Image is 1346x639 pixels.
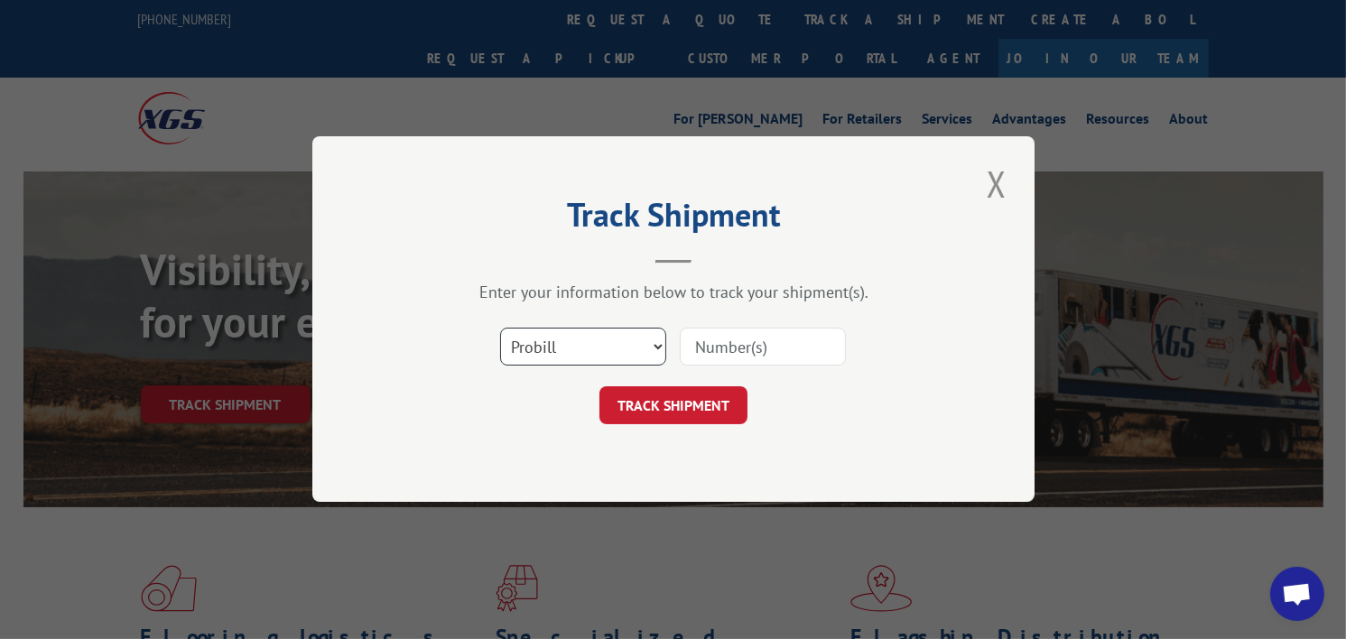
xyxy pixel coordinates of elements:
a: Open chat [1270,567,1324,621]
button: Close modal [981,159,1012,208]
button: TRACK SHIPMENT [599,387,747,425]
div: Enter your information below to track your shipment(s). [403,282,944,303]
h2: Track Shipment [403,202,944,236]
input: Number(s) [680,329,846,366]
